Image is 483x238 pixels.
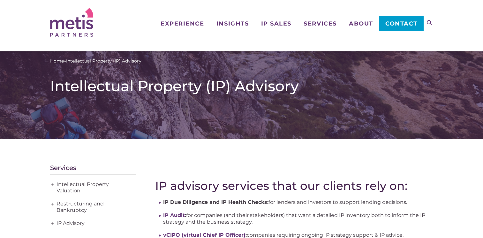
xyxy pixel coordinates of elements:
[385,21,418,26] span: Contact
[261,21,291,26] span: IP Sales
[50,178,136,197] a: Intellectual Property Valuation
[163,199,268,205] strong: IP Due Diligence and IP Health Checks:
[50,8,93,37] img: Metis Partners
[50,58,64,64] a: Home
[163,199,433,205] li: for lenders and investors to support lending decisions.
[163,212,185,218] a: IP Audit
[49,198,56,211] span: +
[50,165,136,175] h4: Services
[163,232,245,238] a: vCIPO (virtual Chief IP Officer)
[216,21,249,26] span: Insights
[304,21,336,26] span: Services
[163,212,186,218] strong: :
[50,58,141,64] span: »
[49,178,56,191] span: +
[349,21,373,26] span: About
[163,232,247,238] strong: :
[49,217,56,230] span: +
[163,212,433,225] li: for companies (and their stakeholders) that want a detailed IP inventory both to inform the IP st...
[161,21,204,26] span: Experience
[50,77,433,95] h1: Intellectual Property (IP) Advisory
[155,179,433,192] h2: IP advisory services that our clients rely on:
[66,58,141,64] span: Intellectual Property (IP) Advisory
[50,197,136,217] a: Restructuring and Bankruptcy
[50,217,136,230] a: IP Advisory
[379,16,423,31] a: Contact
